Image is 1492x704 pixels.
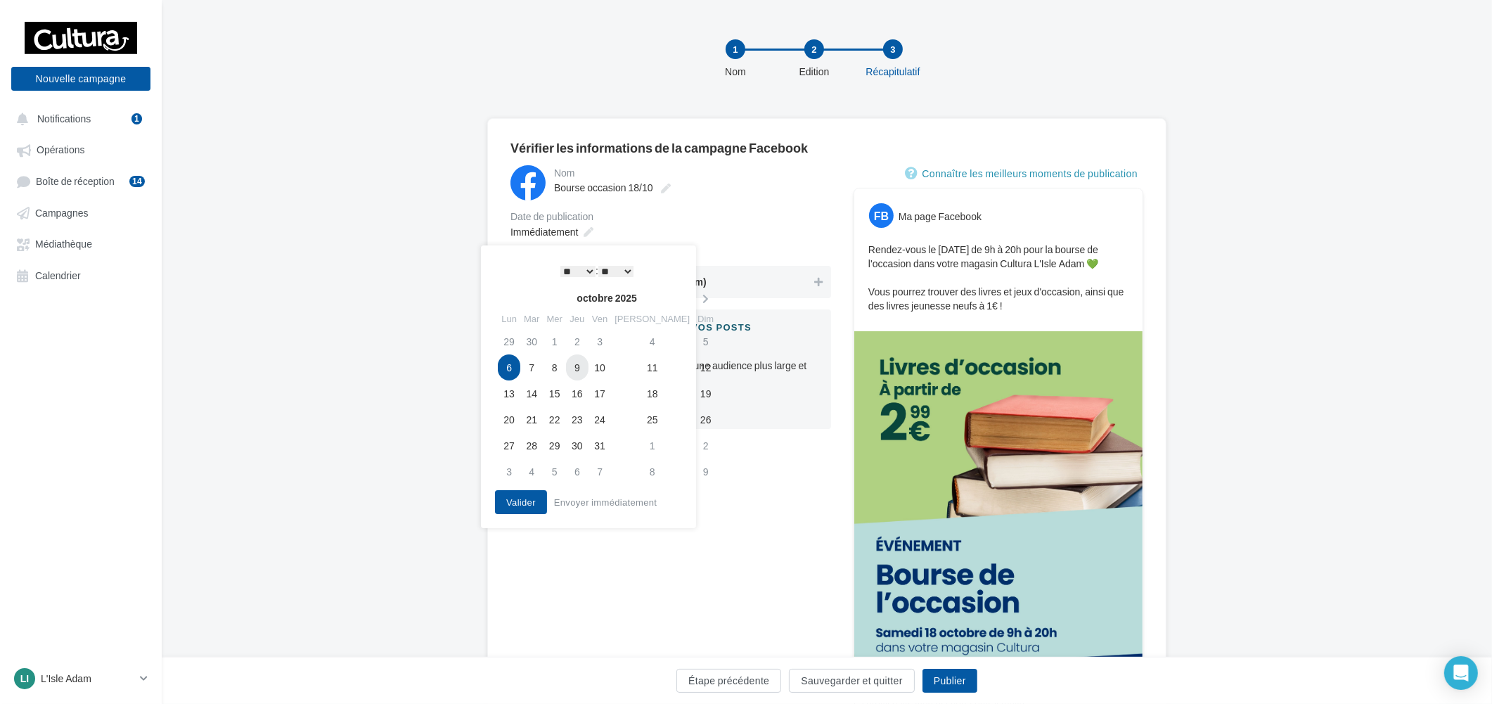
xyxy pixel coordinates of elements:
[35,269,81,281] span: Calendrier
[498,407,520,433] td: 20
[510,141,1143,154] div: Vérifier les informations de la campagne Facebook
[495,490,547,514] button: Valider
[20,672,29,686] span: LI
[922,669,977,693] button: Publier
[611,459,693,485] td: 8
[676,669,781,693] button: Étape précédente
[848,65,938,79] div: Récapitulatif
[589,407,611,433] td: 24
[868,243,1128,313] p: Rendez-vous le [DATE] de 9h à 20h pour la bourse de l'occasion dans votre magasin Cultura L'Isle ...
[566,459,589,485] td: 6
[498,328,520,354] td: 29
[544,309,566,329] th: Mer
[35,238,92,250] span: Médiathèque
[611,354,693,380] td: 11
[35,207,89,219] span: Campagnes
[8,200,153,225] a: Campagnes
[693,328,718,354] td: 5
[899,210,982,224] div: Ma page Facebook
[520,459,543,485] td: 4
[544,433,566,459] td: 29
[520,328,543,354] td: 30
[11,665,150,692] a: LI L'Isle Adam
[131,113,142,124] div: 1
[526,260,668,281] div: :
[589,309,611,329] th: Ven
[905,165,1143,182] a: Connaître les meilleurs moments de publication
[8,105,148,131] button: Notifications 1
[589,328,611,354] td: 3
[520,380,543,407] td: 14
[544,354,566,380] td: 8
[8,262,153,288] a: Calendrier
[8,168,153,194] a: Boîte de réception14
[693,380,718,407] td: 19
[589,380,611,407] td: 17
[498,380,520,407] td: 13
[510,212,831,222] div: Date de publication
[611,380,693,407] td: 18
[566,309,589,329] th: Jeu
[566,433,589,459] td: 30
[510,226,578,238] span: Immédiatement
[498,309,520,329] th: Lun
[520,433,543,459] td: 28
[37,113,91,124] span: Notifications
[693,354,718,380] td: 12
[726,39,745,59] div: 1
[693,309,718,329] th: Dim
[8,231,153,256] a: Médiathèque
[11,67,150,91] button: Nouvelle campagne
[769,65,859,79] div: Edition
[804,39,824,59] div: 2
[690,65,780,79] div: Nom
[693,407,718,433] td: 26
[520,309,543,329] th: Mar
[544,407,566,433] td: 22
[789,669,914,693] button: Sauvegarder et quitter
[589,433,611,459] td: 31
[611,309,693,329] th: [PERSON_NAME]
[869,203,894,228] div: FB
[520,288,693,309] th: octobre 2025
[883,39,903,59] div: 3
[520,354,543,380] td: 7
[41,672,134,686] p: L'Isle Adam
[544,380,566,407] td: 15
[129,176,145,187] div: 14
[498,433,520,459] td: 27
[520,407,543,433] td: 21
[611,433,693,459] td: 1
[589,459,611,485] td: 7
[566,407,589,433] td: 23
[693,433,718,459] td: 2
[36,175,115,187] span: Boîte de réception
[554,181,653,193] span: Bourse occasion 18/10
[566,380,589,407] td: 16
[611,328,693,354] td: 4
[554,168,828,178] div: Nom
[498,354,520,380] td: 6
[693,459,718,485] td: 9
[566,328,589,354] td: 2
[498,459,520,485] td: 3
[544,459,566,485] td: 5
[611,407,693,433] td: 25
[1444,656,1478,690] div: Open Intercom Messenger
[544,328,566,354] td: 1
[589,354,611,380] td: 10
[8,136,153,162] a: Opérations
[566,354,589,380] td: 9
[548,494,662,511] button: Envoyer immédiatement
[37,144,84,156] span: Opérations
